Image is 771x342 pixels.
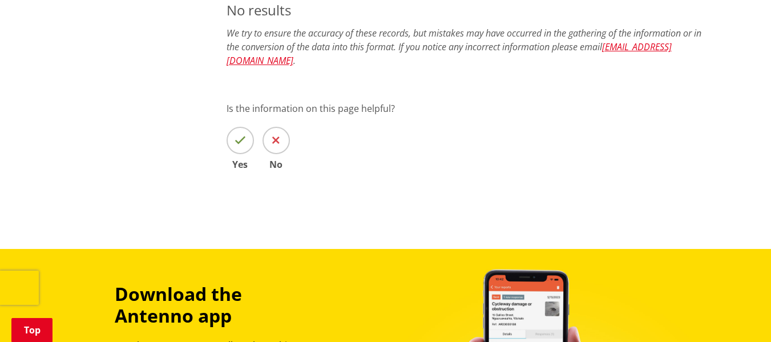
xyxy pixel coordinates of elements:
[227,160,254,169] span: Yes
[227,102,713,115] p: Is the information on this page helpful?
[11,318,53,342] a: Top
[718,294,760,335] iframe: Messenger Launcher
[115,283,321,327] h3: Download the Antenno app
[263,160,290,169] span: No
[227,41,672,67] a: [EMAIL_ADDRESS][DOMAIN_NAME]
[227,27,701,67] em: We try to ensure the accuracy of these records, but mistakes may have occurred in the gathering o...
